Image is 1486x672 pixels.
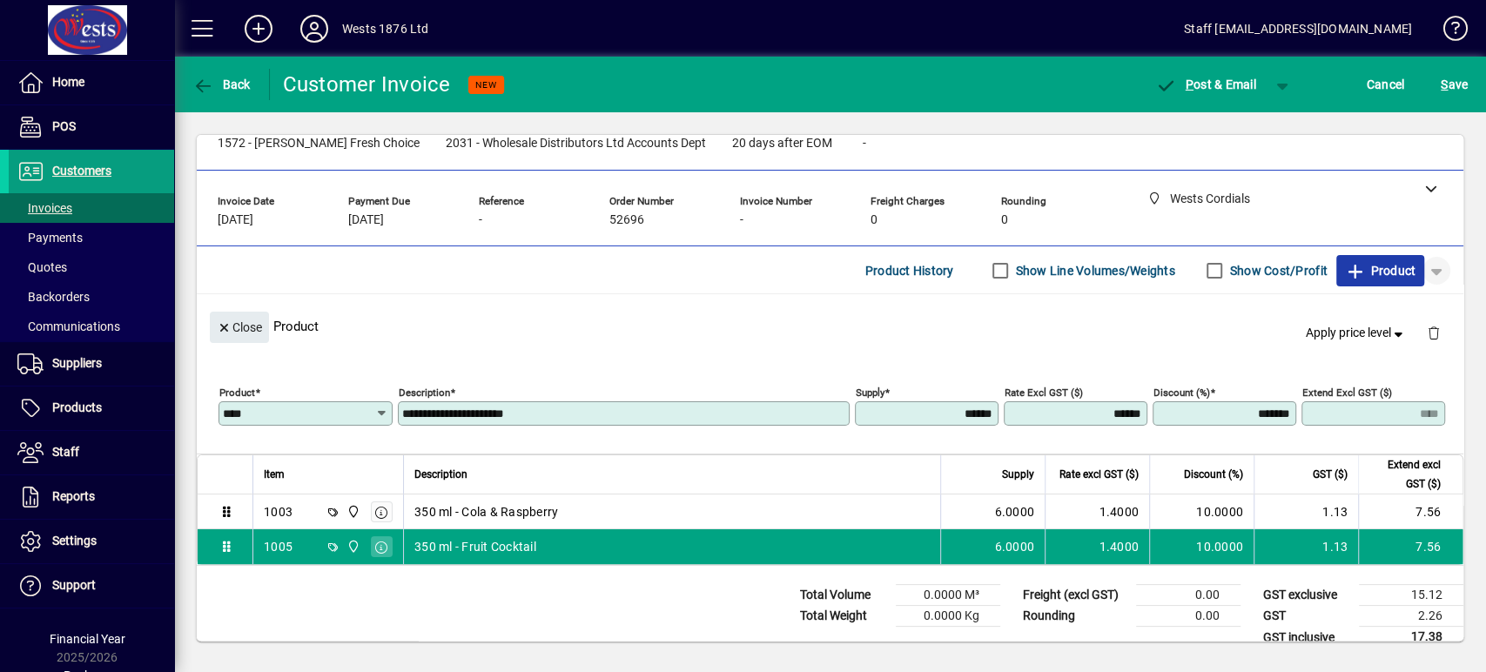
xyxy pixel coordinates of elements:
button: Apply price level [1299,318,1414,349]
td: 0.0000 M³ [896,585,1000,606]
app-page-header-button: Back [174,69,270,100]
span: Communications [17,319,120,333]
button: Back [188,69,255,100]
mat-label: Discount (%) [1153,386,1210,399]
mat-label: Extend excl GST ($) [1302,386,1392,399]
a: Support [9,564,174,608]
td: 0.00 [1136,606,1241,627]
div: Wests 1876 Ltd [342,15,428,43]
div: Staff [EMAIL_ADDRESS][DOMAIN_NAME] [1184,15,1412,43]
span: Staff [52,445,79,459]
td: 10.0000 [1149,494,1254,529]
app-page-header-button: Delete [1413,325,1455,340]
button: Post & Email [1146,69,1265,100]
td: 0.00 [1136,585,1241,606]
div: Product [197,294,1463,358]
span: Supply [1002,465,1034,484]
span: 0 [1001,213,1008,227]
span: Suppliers [52,356,102,370]
span: Item [264,465,285,484]
span: 52696 [609,213,644,227]
td: 17.38 [1359,627,1463,648]
a: Suppliers [9,342,174,386]
td: GST exclusive [1254,585,1359,606]
span: Customers [52,164,111,178]
mat-label: Description [399,386,450,399]
span: Close [217,313,262,342]
span: NEW [475,79,497,91]
div: 1.4000 [1056,538,1139,555]
td: GST [1254,606,1359,627]
span: S [1441,77,1448,91]
td: 1.13 [1254,529,1358,564]
a: Invoices [9,193,174,223]
span: [DATE] [218,213,253,227]
span: Product History [865,257,954,285]
mat-label: Supply [856,386,884,399]
a: Settings [9,520,174,563]
label: Show Cost/Profit [1227,262,1328,279]
button: Product [1336,255,1424,286]
span: 20 days after EOM [732,137,832,151]
span: 2031 - Wholesale Distributors Ltd Accounts Dept [446,137,706,151]
span: ave [1441,71,1468,98]
td: 0.0000 Kg [896,606,1000,627]
td: Total Weight [791,606,896,627]
span: POS [52,119,76,133]
div: 1005 [264,538,292,555]
td: 10.0000 [1149,529,1254,564]
span: Rate excl GST ($) [1059,465,1139,484]
a: Products [9,386,174,430]
span: Payments [17,231,83,245]
td: Total Volume [791,585,896,606]
span: - [863,137,866,151]
button: Cancel [1362,69,1409,100]
button: Save [1436,69,1472,100]
span: ost & Email [1155,77,1256,91]
span: Invoices [17,201,72,215]
a: Backorders [9,282,174,312]
span: Home [52,75,84,89]
button: Profile [286,13,342,44]
span: Product [1345,257,1415,285]
span: Products [52,400,102,414]
span: 6.0000 [995,538,1035,555]
span: Quotes [17,260,67,274]
span: Cancel [1367,71,1405,98]
a: Payments [9,223,174,252]
a: Reports [9,475,174,519]
span: Extend excl GST ($) [1369,455,1441,494]
span: Wests Cordials [342,502,362,521]
span: Backorders [17,290,90,304]
app-page-header-button: Close [205,319,273,334]
mat-label: Product [219,386,255,399]
button: Close [210,312,269,343]
span: Wests Cordials [342,537,362,556]
a: Home [9,61,174,104]
span: GST ($) [1313,465,1348,484]
span: Reports [52,489,95,503]
button: Add [231,13,286,44]
span: 1572 - [PERSON_NAME] Fresh Choice [218,137,420,151]
a: POS [9,105,174,149]
span: Support [52,578,96,592]
button: Product History [858,255,961,286]
td: 2.26 [1359,606,1463,627]
span: 350 ml - Fruit Cocktail [414,538,536,555]
mat-label: Rate excl GST ($) [1005,386,1083,399]
a: Communications [9,312,174,341]
span: Discount (%) [1184,465,1243,484]
td: 7.56 [1358,529,1462,564]
a: Knowledge Base [1429,3,1464,60]
span: Financial Year [50,632,125,646]
td: 15.12 [1359,585,1463,606]
td: 1.13 [1254,494,1358,529]
span: [DATE] [348,213,384,227]
span: 350 ml - Cola & Raspberry [414,503,558,521]
div: Customer Invoice [283,71,451,98]
span: Apply price level [1306,324,1407,342]
span: Back [192,77,251,91]
label: Show Line Volumes/Weights [1012,262,1175,279]
span: Description [414,465,467,484]
div: 1.4000 [1056,503,1139,521]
